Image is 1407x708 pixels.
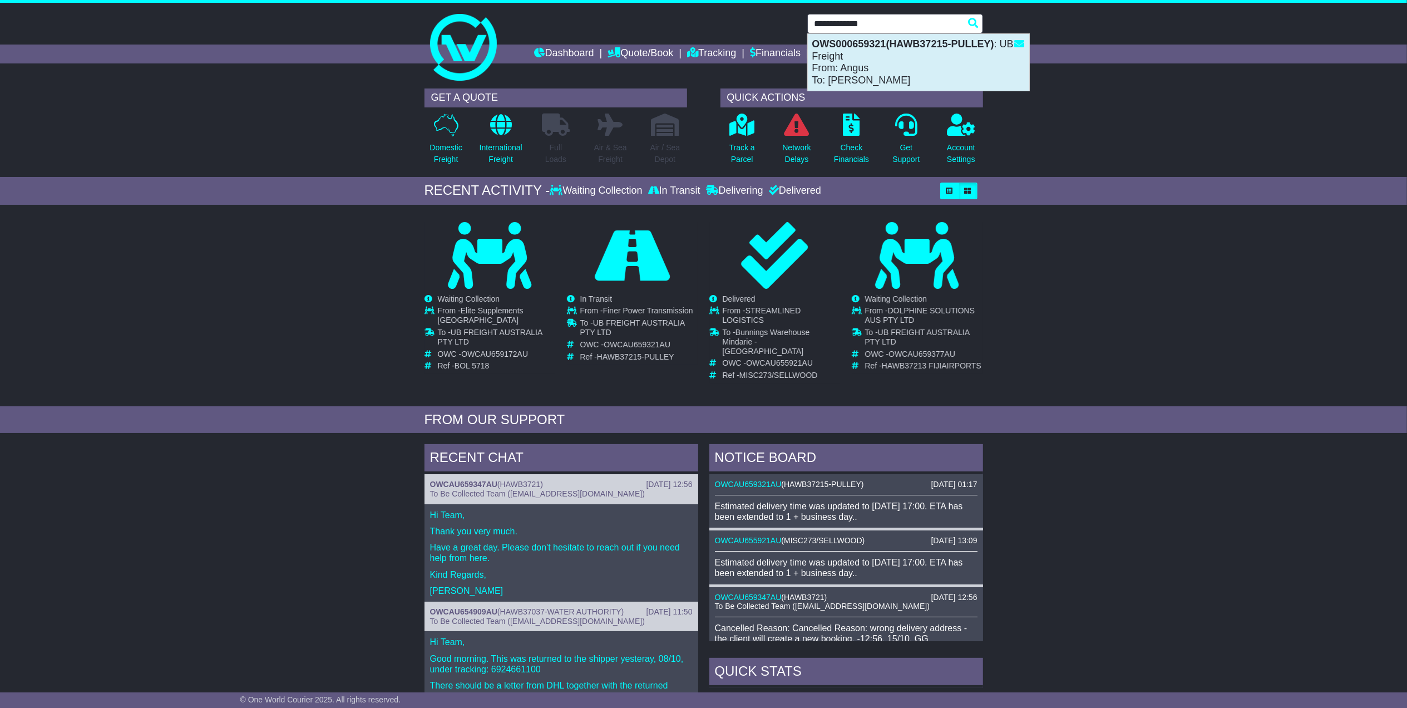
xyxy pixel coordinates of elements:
span: © One World Courier 2025. All rights reserved. [240,695,401,704]
td: From - [723,306,840,328]
span: To Be Collected Team ([EMAIL_ADDRESS][DOMAIN_NAME]) [430,489,645,498]
p: Kind Regards, [430,569,693,580]
a: Tracking [687,45,736,63]
a: GetSupport [892,113,920,171]
p: Track a Parcel [729,142,755,165]
span: HAWB37215-PULLEY [597,352,674,361]
a: CheckFinancials [833,113,870,171]
span: Finer Power Transmission [603,306,693,315]
p: Good morning. This was returned to the shipper yesteray, 08/10, under tracking: 6924661100 [430,653,693,675]
p: [PERSON_NAME] [430,586,693,596]
span: BOL 5718 [455,361,490,370]
td: From - [438,306,555,328]
span: HAWB3721 [784,593,825,602]
td: From - [865,306,983,328]
span: STREAMLINED LOGISTICS [723,306,801,324]
span: To Be Collected Team ([EMAIL_ADDRESS][DOMAIN_NAME]) [430,617,645,626]
td: OWC - [580,340,698,352]
span: UB FREIGHT AUSTRALIA PTY LTD [438,328,542,346]
span: OWCAU659321AU [604,340,670,349]
span: MISC273/SELLWOOD [784,536,862,545]
div: Estimated delivery time was updated to [DATE] 17:00. ETA has been extended to 1 + business day.. [715,557,978,578]
a: OWCAU659347AU [715,593,782,602]
span: HAWB37215-PULLEY [784,480,861,489]
div: FROM OUR SUPPORT [424,412,983,428]
div: Quick Stats [709,658,983,688]
p: Check Financials [834,142,869,165]
div: RECENT ACTIVITY - [424,183,550,199]
a: OWCAU659347AU [430,480,497,489]
span: Waiting Collection [865,294,927,303]
a: NetworkDelays [782,113,811,171]
td: To - [438,328,555,350]
p: Hi Team, [430,637,693,647]
div: Delivered [766,185,821,197]
p: Cancelled Reason: Cancelled Reason: wrong delivery address -the client will create a new booking.... [715,623,978,644]
td: Ref - [865,361,983,371]
div: [DATE] 12:56 [931,593,977,602]
div: Estimated delivery time was updated to [DATE] 17:00. ETA has been extended to 1 + business day.. [715,501,978,522]
span: Elite Supplements [GEOGRAPHIC_DATA] [438,306,524,324]
td: OWC - [723,358,840,371]
td: To - [723,328,840,358]
p: There should be a letter from DHL together with the returned goods, stating the reason. [430,680,693,701]
p: Air & Sea Freight [594,142,627,165]
div: ( ) [430,480,693,489]
td: Ref - [723,371,840,380]
div: NOTICE BOARD [709,444,983,474]
td: OWC - [865,350,983,362]
a: Quote/Book [608,45,673,63]
span: HAWB37213 FIJIAIRPORTS [882,361,981,370]
td: To - [580,318,698,340]
div: Waiting Collection [550,185,645,197]
a: OWCAU659321AU [715,480,782,489]
div: RECENT CHAT [424,444,698,474]
span: To Be Collected Team ([EMAIL_ADDRESS][DOMAIN_NAME]) [715,602,930,611]
div: [DATE] 12:56 [646,480,692,489]
span: Bunnings Warehouse Mindarie - [GEOGRAPHIC_DATA] [723,328,810,356]
a: InternationalFreight [479,113,523,171]
span: DOLPHINE SOLUTIONS AUS PTY LTD [865,306,975,324]
div: ( ) [715,536,978,545]
a: Financials [750,45,801,63]
p: Air / Sea Depot [650,142,680,165]
span: In Transit [580,294,613,303]
a: Dashboard [535,45,594,63]
span: HAWB3721 [500,480,541,489]
span: OWCAU659377AU [888,350,955,358]
div: : UB Freight From: Angus To: [PERSON_NAME] [808,34,1029,91]
span: Waiting Collection [438,294,500,303]
p: Thank you very much. [430,526,693,537]
p: Get Support [892,142,920,165]
span: Delivered [723,294,756,303]
td: OWC - [438,350,555,362]
a: OWCAU654909AU [430,607,497,616]
div: [DATE] 13:09 [931,536,977,545]
td: To - [865,328,983,350]
p: Have a great day. Please don't hesitate to reach out if you need help from here. [430,542,693,563]
div: [DATE] 11:50 [646,607,692,617]
a: DomesticFreight [429,113,462,171]
div: QUICK ACTIONS [720,88,983,107]
p: Network Delays [782,142,811,165]
p: Account Settings [947,142,975,165]
div: In Transit [645,185,703,197]
p: Domestic Freight [429,142,462,165]
div: [DATE] 01:17 [931,480,977,489]
div: ( ) [430,607,693,617]
span: OWCAU659172AU [461,350,528,358]
span: MISC273/SELLWOOD [739,371,818,380]
td: Ref - [438,361,555,371]
div: ( ) [715,480,978,489]
a: OWCAU655921AU [715,536,782,545]
p: Full Loads [542,142,570,165]
a: Track aParcel [729,113,756,171]
p: Hi Team, [430,510,693,520]
strong: OWS000659321(HAWB37215-PULLEY) [812,38,994,50]
div: GET A QUOTE [424,88,687,107]
p: International Freight [480,142,522,165]
span: UB FREIGHT AUSTRALIA PTY LTD [865,328,970,346]
span: HAWB37037-WATER AUTHORITY [500,607,621,616]
td: From - [580,306,698,318]
a: AccountSettings [946,113,976,171]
